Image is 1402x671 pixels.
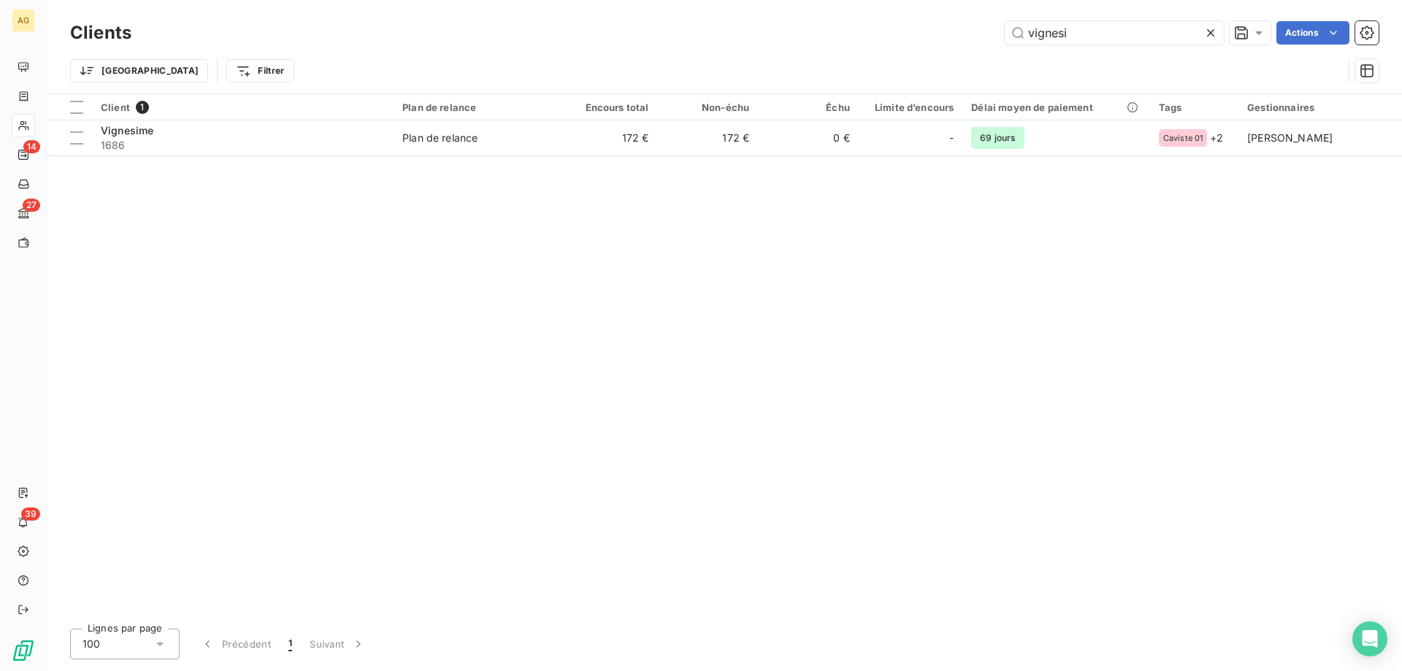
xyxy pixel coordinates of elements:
div: Plan de relance [402,101,548,113]
td: 0 € [758,120,859,156]
button: Filtrer [226,59,294,83]
span: Vignesime [101,124,153,137]
span: [PERSON_NAME] [1247,131,1333,144]
div: Gestionnaires [1247,101,1393,113]
button: Suivant [301,629,375,659]
div: Échu [767,101,850,113]
button: Actions [1276,21,1349,45]
td: 172 € [658,120,759,156]
div: Encours total [566,101,649,113]
button: Précédent [191,629,280,659]
img: Logo LeanPay [12,639,35,662]
span: 14 [23,140,40,153]
button: [GEOGRAPHIC_DATA] [70,59,208,83]
span: 1 [288,637,292,651]
button: 1 [280,629,301,659]
span: + 2 [1210,130,1223,145]
input: Rechercher [1005,21,1224,45]
span: 39 [21,507,40,521]
div: Non-échu [667,101,750,113]
span: 69 jours [971,127,1024,149]
div: Tags [1159,101,1230,113]
span: 1 [136,101,149,114]
div: AG [12,9,35,32]
div: Plan de relance [402,131,478,145]
span: 1686 [101,138,385,153]
span: 100 [83,637,100,651]
div: Limite d’encours [867,101,954,113]
span: Client [101,101,130,113]
td: 172 € [557,120,658,156]
span: - [949,131,954,145]
h3: Clients [70,20,131,46]
div: Open Intercom Messenger [1352,621,1387,656]
span: Caviste 01 [1163,134,1203,142]
div: Délai moyen de paiement [971,101,1141,113]
span: 27 [23,199,40,212]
